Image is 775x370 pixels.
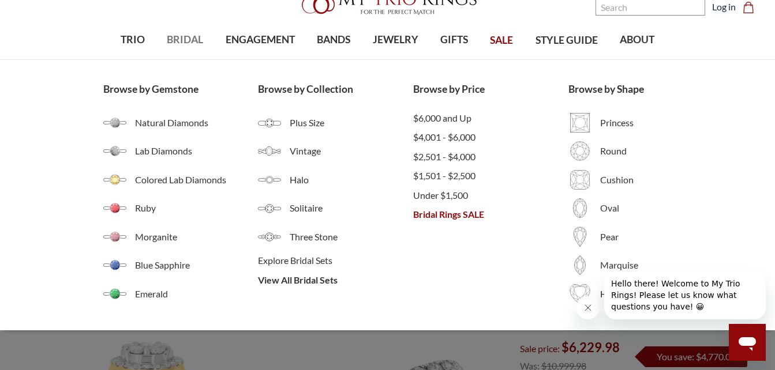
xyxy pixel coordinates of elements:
span: SALE [490,33,513,48]
span: STYLE GUIDE [536,33,598,48]
img: Colored Lab Grown Diamonds [103,168,126,191]
a: Solitaire [258,197,413,220]
a: View All Bridal Sets [258,273,413,287]
span: Princess [600,116,672,130]
a: JEWELRY [361,21,429,59]
a: Marquise [568,254,672,277]
a: SALE [479,22,524,59]
iframe: Close message [576,296,600,319]
iframe: Button to launch messaging window [729,324,766,361]
a: ENGAGEMENT [215,21,306,59]
a: Halo [258,168,413,191]
img: Emerald [103,282,126,305]
span: Round [600,144,672,158]
span: Plus Size [290,116,413,130]
a: $1,501 - $2,500 [413,169,568,183]
span: Morganite [135,230,259,244]
span: TRIO [121,32,145,47]
a: Explore Bridal Sets [258,254,413,267]
img: Three Stone [258,225,281,248]
a: $4,001 - $6,000 [413,130,568,144]
span: Emerald [135,287,259,301]
span: Colored Lab Diamonds [135,173,259,187]
a: Browse by Price [413,82,568,97]
a: TRIO [110,21,156,59]
span: Halo [290,173,413,187]
span: Ruby [135,201,259,215]
a: STYLE GUIDE [524,22,608,59]
span: Oval [600,201,672,215]
a: Morganite [103,225,259,248]
span: Natural Diamonds [135,116,259,130]
img: Ruby [103,197,126,220]
button: submenu toggle [328,59,339,60]
a: Cushion [568,168,672,191]
a: Colored Lab Diamonds [103,168,259,191]
a: Bridal Rings SALE [413,207,568,221]
a: Heart [568,282,672,305]
a: Browse by Gemstone [103,82,259,97]
img: Morganite [103,225,126,248]
span: Lab Diamonds [135,144,259,158]
a: $6,000 and Up [413,111,568,125]
a: Vintage [258,139,413,163]
button: submenu toggle [179,59,191,60]
img: Halo [258,168,281,191]
a: Princess [568,111,672,134]
span: GIFTS [440,32,468,47]
img: Natural Diamonds [103,111,126,134]
span: JEWELRY [373,32,418,47]
a: $2,501 - $4,000 [413,150,568,164]
span: Blue Sapphire [135,258,259,272]
button: submenu toggle [254,59,266,60]
img: Lab Grown Diamonds [103,139,126,163]
button: submenu toggle [127,59,138,60]
button: submenu toggle [448,59,460,60]
span: ENGAGEMENT [226,32,295,47]
a: BANDS [306,21,361,59]
a: Round [568,139,672,163]
span: BANDS [317,32,350,47]
span: Pear [600,230,672,244]
iframe: Message from company [604,271,766,319]
span: Marquise [600,258,672,272]
span: Cushion [600,173,672,187]
a: Blue Sapphire [103,254,259,277]
a: Lab Diamonds [103,139,259,163]
img: Blue Sapphire [103,254,126,277]
svg: cart.cart_preview [743,2,754,13]
span: Three Stone [290,230,413,244]
a: Oval [568,197,672,220]
a: Emerald [103,282,259,305]
span: Solitaire [290,201,413,215]
a: Browse by Collection [258,82,413,97]
a: Plus Size [258,111,413,134]
a: GIFTS [429,21,479,59]
span: BRIDAL [167,32,203,47]
button: submenu toggle [390,59,401,60]
a: Pear [568,225,672,248]
a: BRIDAL [156,21,214,59]
a: Under $1,500 [413,188,568,202]
span: Vintage [290,144,413,158]
a: Browse by Shape [568,82,672,97]
a: Ruby [103,197,259,220]
a: Three Stone [258,225,413,248]
a: Natural Diamonds [103,111,259,134]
